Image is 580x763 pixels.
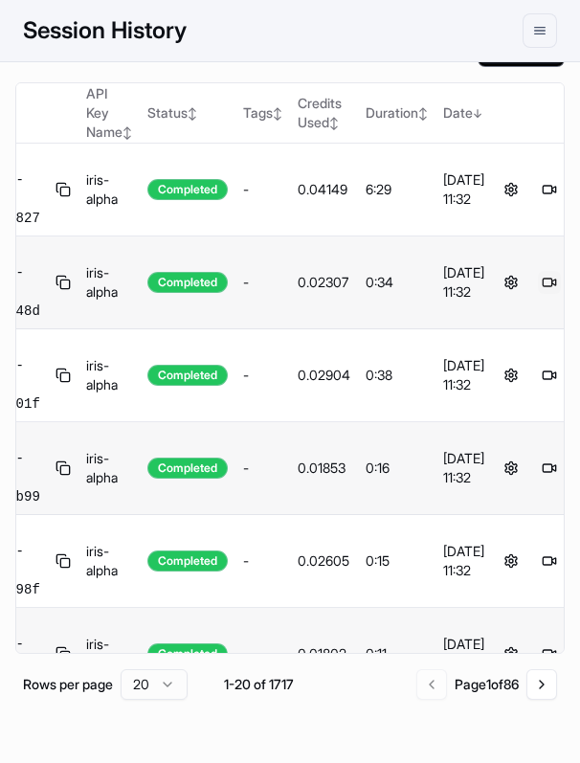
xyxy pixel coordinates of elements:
div: Completed [147,179,228,200]
div: Completed [147,550,228,572]
td: iris-alpha [78,422,140,515]
td: iris-alpha [78,329,140,422]
span: ↕ [418,106,428,121]
div: [DATE] 11:32 [443,449,484,487]
div: Completed [147,272,228,293]
div: Page 1 of 86 [455,675,519,694]
span: ↓ [473,106,482,121]
div: 1-20 of 1717 [211,675,306,694]
div: 0.01853 [298,459,350,478]
div: - [243,180,282,199]
div: 0.01802 [298,644,350,663]
div: 0:38 [366,366,428,385]
p: Rows per page [23,675,113,694]
div: Credits Used [298,94,350,132]
span: ↕ [329,116,339,130]
div: 0.02605 [298,551,350,571]
div: [DATE] 11:32 [443,170,484,209]
td: iris-alpha [78,608,140,701]
h1: Session History [23,13,187,48]
div: [DATE] 11:32 [443,356,484,394]
span: ↕ [188,106,197,121]
td: iris-alpha [78,515,140,608]
span: ↕ [123,125,132,140]
div: - [243,644,282,663]
div: Duration [366,103,428,123]
div: 0.04149 [298,180,350,199]
div: 0.02904 [298,366,350,385]
td: iris-alpha [78,236,140,329]
div: Tags [243,103,282,123]
div: 0:34 [366,273,428,292]
div: 6:29 [366,180,428,199]
div: API Key Name [86,84,132,142]
div: [DATE] 11:32 [443,635,484,673]
div: Status [147,103,228,123]
div: Date [443,103,484,123]
td: iris-alpha [78,144,140,236]
div: - [243,551,282,571]
div: Completed [147,365,228,386]
div: - [243,273,282,292]
div: 0:16 [366,459,428,478]
div: 0:11 [366,644,428,663]
div: - [243,366,282,385]
div: Completed [147,643,228,664]
span: ↕ [273,106,282,121]
div: [DATE] 11:32 [443,542,484,580]
div: 0.02307 [298,273,350,292]
div: Completed [147,458,228,479]
div: - [243,459,282,478]
div: [DATE] 11:32 [443,263,484,302]
div: 0:15 [366,551,428,571]
button: menu [523,13,557,48]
